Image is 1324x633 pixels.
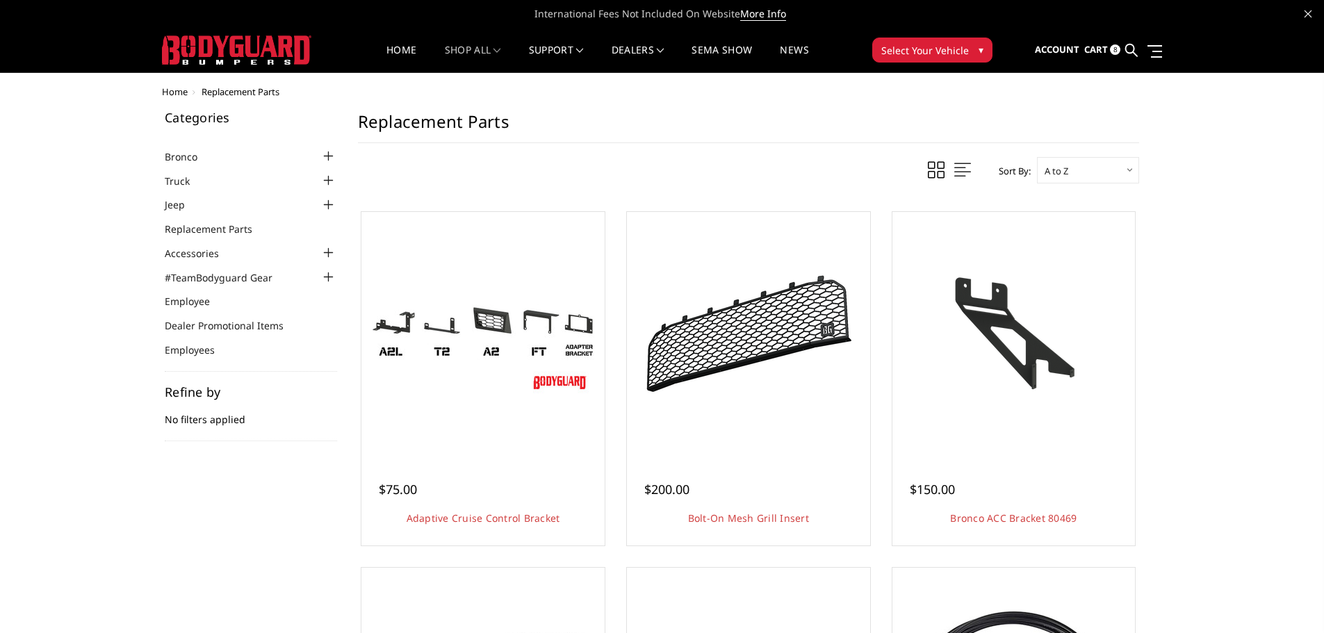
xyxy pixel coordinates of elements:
a: Accessories [165,246,236,261]
a: Replacement Parts [165,222,270,236]
a: Bolt-On Mesh Grill Insert [630,215,867,452]
a: Truck [165,174,207,188]
a: Support [529,45,584,72]
h5: Categories [165,111,337,124]
a: Bronco ACC Bracket 80469 [950,511,1077,525]
h1: Replacement Parts [358,111,1139,143]
a: More Info [740,7,786,21]
span: $75.00 [379,481,417,498]
span: Account [1035,43,1079,56]
button: Select Your Vehicle [872,38,992,63]
img: BODYGUARD BUMPERS [162,35,311,65]
a: Cart 8 [1084,31,1120,69]
a: SEMA Show [692,45,752,72]
a: Adaptive Cruise Control Bracket [365,215,601,452]
a: Adaptive Cruise Control Bracket [407,511,560,525]
a: Account [1035,31,1079,69]
a: Employee [165,294,227,309]
img: Bolt-On Mesh Grill Insert [637,270,860,397]
a: Dealer Promotional Items [165,318,301,333]
span: Cart [1084,43,1108,56]
label: Sort By: [991,161,1031,181]
a: Jeep [165,197,202,212]
a: shop all [445,45,501,72]
a: Bronco [165,149,215,164]
span: ▾ [979,42,983,57]
a: Dealers [612,45,664,72]
span: $200.00 [644,481,689,498]
a: Bolt-On Mesh Grill Insert [688,511,809,525]
span: $150.00 [910,481,955,498]
span: Select Your Vehicle [881,43,969,58]
a: Bronco ACC Bracket 80469 [896,215,1132,452]
h5: Refine by [165,386,337,398]
span: 8 [1110,44,1120,55]
img: Adaptive Cruise Control Bracket [372,271,594,396]
a: Home [162,85,188,98]
div: No filters applied [165,386,337,441]
span: Replacement Parts [202,85,279,98]
a: Employees [165,343,232,357]
img: Bronco ACC Bracket 80469 [902,271,1125,396]
a: Home [386,45,416,72]
a: News [780,45,808,72]
a: #TeamBodyguard Gear [165,270,290,285]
